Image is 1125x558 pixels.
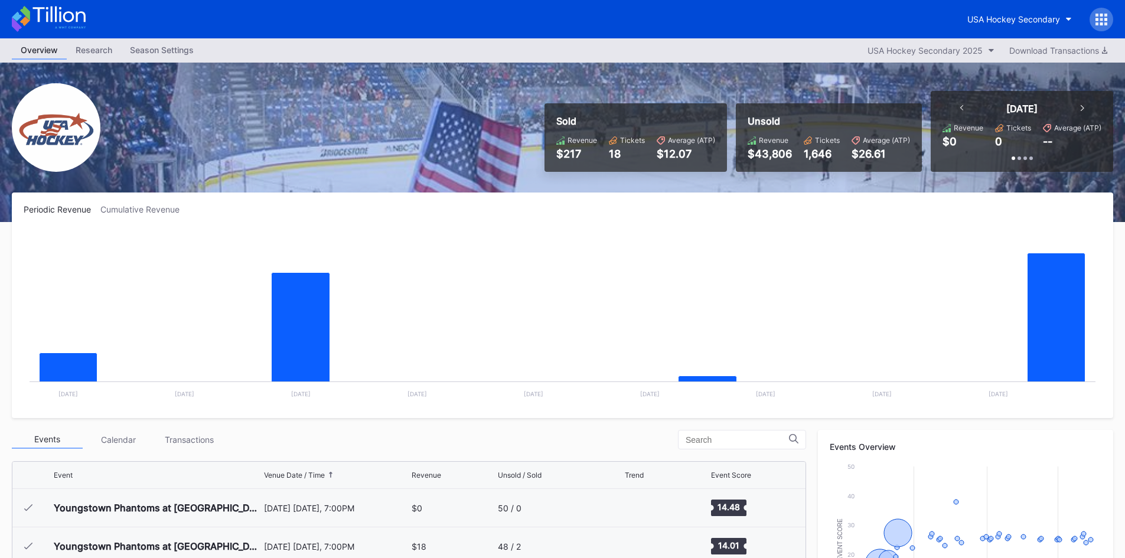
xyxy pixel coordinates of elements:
[412,541,426,552] div: $18
[12,41,67,60] a: Overview
[872,390,892,397] text: [DATE]
[989,390,1008,397] text: [DATE]
[291,390,311,397] text: [DATE]
[1006,103,1038,115] div: [DATE]
[756,390,775,397] text: [DATE]
[54,502,261,514] div: Youngstown Phantoms at [GEOGRAPHIC_DATA] Hockey NTDP U-18
[264,471,325,479] div: Venue Date / Time
[625,493,660,523] svg: Chart title
[748,115,910,127] div: Unsold
[121,41,203,60] a: Season Settings
[847,463,855,470] text: 50
[958,8,1081,30] button: USA Hockey Secondary
[943,135,957,148] div: $0
[668,136,715,145] div: Average (ATP)
[718,540,739,550] text: 14.01
[24,204,100,214] div: Periodic Revenue
[748,148,792,160] div: $43,806
[815,136,840,145] div: Tickets
[54,471,73,479] div: Event
[1054,123,1101,132] div: Average (ATP)
[625,471,644,479] div: Trend
[412,471,441,479] div: Revenue
[498,503,521,513] div: 50 / 0
[1003,43,1113,58] button: Download Transactions
[620,136,645,145] div: Tickets
[759,136,788,145] div: Revenue
[121,41,203,58] div: Season Settings
[524,390,543,397] text: [DATE]
[12,430,83,449] div: Events
[1009,45,1107,56] div: Download Transactions
[556,115,715,127] div: Sold
[498,541,521,552] div: 48 / 2
[24,229,1101,406] svg: Chart title
[412,503,422,513] div: $0
[862,43,1000,58] button: USA Hockey Secondary 2025
[264,503,409,513] div: [DATE] [DATE], 7:00PM
[640,390,660,397] text: [DATE]
[568,136,597,145] div: Revenue
[830,442,1101,452] div: Events Overview
[863,136,910,145] div: Average (ATP)
[967,14,1060,24] div: USA Hockey Secondary
[264,541,409,552] div: [DATE] [DATE], 7:00PM
[83,430,154,449] div: Calendar
[67,41,121,58] div: Research
[1006,123,1031,132] div: Tickets
[868,45,983,56] div: USA Hockey Secondary 2025
[58,390,78,397] text: [DATE]
[954,123,983,132] div: Revenue
[657,148,715,160] div: $12.07
[804,148,840,160] div: 1,646
[609,148,645,160] div: 18
[852,148,910,160] div: $26.61
[711,471,751,479] div: Event Score
[175,390,194,397] text: [DATE]
[718,502,740,512] text: 14.48
[556,148,597,160] div: $217
[1043,135,1052,148] div: --
[995,135,1002,148] div: 0
[54,540,261,552] div: Youngstown Phantoms at [GEOGRAPHIC_DATA] Hockey NTDP U-18
[847,521,855,528] text: 30
[12,83,100,172] img: USA_Hockey_Secondary.png
[100,204,189,214] div: Cumulative Revenue
[498,471,542,479] div: Unsold / Sold
[407,390,427,397] text: [DATE]
[67,41,121,60] a: Research
[847,492,855,500] text: 40
[686,435,789,445] input: Search
[847,551,855,558] text: 20
[154,430,224,449] div: Transactions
